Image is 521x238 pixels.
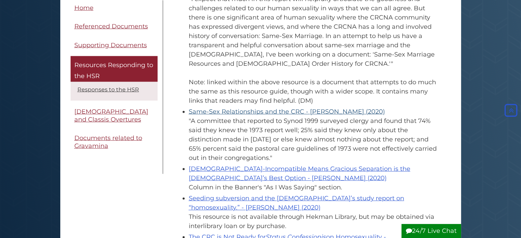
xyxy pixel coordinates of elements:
div: This resource is not available through Hekman Library, but may be obtained via interlibrary loan ... [189,212,437,231]
a: Supporting Documents [71,37,158,53]
div: "A committee that reported to Synod 1999 surveyed clergy and found that 74% said they knew the 19... [189,116,437,163]
a: Back to Top [503,107,519,114]
a: [DEMOGRAPHIC_DATA]-Incompatible Means Gracious Separation is the [DEMOGRAPHIC_DATA]’s Best Option... [189,165,410,182]
a: Documents related to Gravamina [71,130,158,153]
a: [DEMOGRAPHIC_DATA] and Classis Overtures [71,104,158,127]
span: Referenced Documents [74,23,148,30]
div: Column in the Banner's "As I Was Saying" section. [189,183,437,192]
a: Same-Sex Relationships and the CRC - [PERSON_NAME] (2020) [189,108,385,115]
a: Responses to the HSR [77,86,139,93]
a: Resources Responding to the HSR [71,56,158,82]
span: Resources Responding to the HSR [74,61,153,80]
a: Referenced Documents [71,19,158,34]
span: Home [74,4,94,11]
a: Seeding subversion and the [DEMOGRAPHIC_DATA]’s study report on “homosexuality.” - [PERSON_NAME] ... [189,195,404,211]
span: [DEMOGRAPHIC_DATA] and Classis Overtures [74,108,148,123]
span: Documents related to Gravamina [74,134,142,150]
span: Supporting Documents [74,41,147,49]
button: 24/7 Live Chat [401,224,461,238]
